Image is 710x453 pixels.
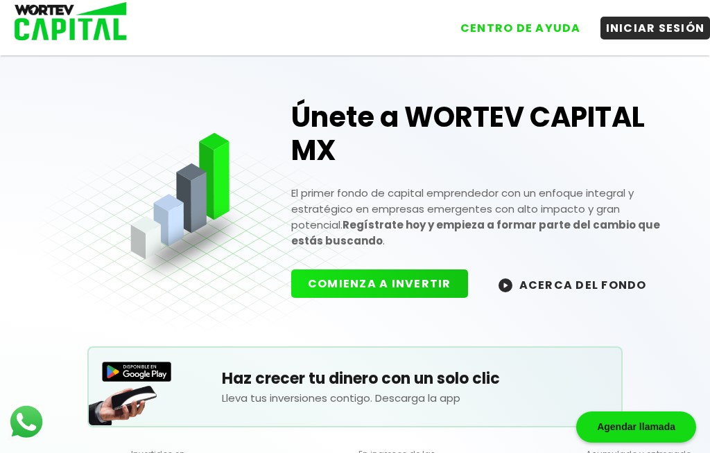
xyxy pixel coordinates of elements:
[291,100,675,167] h1: Únete a WORTEV CAPITAL MX
[291,185,675,249] p: El primer fondo de capital emprendedor con un enfoque integral y estratégico en empresas emergent...
[499,278,512,292] img: wortev-capital-acerca-del-fondo
[102,362,171,382] img: Disponible en Google Play
[222,367,621,390] h5: Haz crecer tu dinero con un solo clic
[89,372,158,425] img: Teléfono
[291,217,660,248] strong: Regístrate hoy y empieza a formar parte del cambio que estás buscando
[576,411,696,443] div: Agendar llamada
[7,402,46,441] img: logos_whatsapp-icon.242b2217.svg
[482,269,664,299] button: ACERCA DEL FONDO
[455,17,587,39] button: CENTRO DE AYUDA
[441,6,587,39] a: CENTRO DE AYUDA
[291,269,468,298] button: COMIENZA A INVERTIR
[291,276,482,292] a: COMIENZA A INVERTIR
[222,390,621,406] p: Lleva tus inversiones contigo. Descarga la app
